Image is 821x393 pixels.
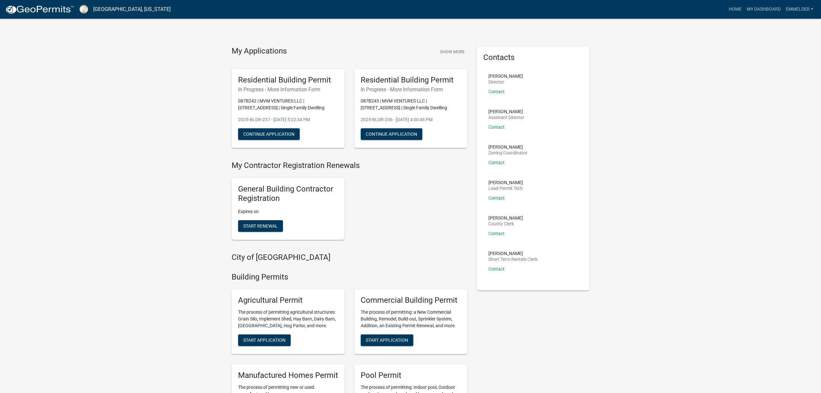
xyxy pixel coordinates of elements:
[361,116,461,123] p: 2025-BLDR-236 - [DATE] 4:00:46 PM
[361,309,461,329] p: The process of permitting: a New Commercial Building, Remodel, Build-out, Sprinkler System, Addit...
[437,46,467,57] button: Show More
[361,98,461,111] p: 087B243 | MVM VENTURES LLC | [STREET_ADDRESS] | Single Family Dwelling
[488,109,524,114] p: [PERSON_NAME]
[488,124,505,130] a: Contact
[488,74,523,78] p: [PERSON_NAME]
[232,161,467,170] h4: My Contractor Registration Renewals
[238,309,338,329] p: The process of permitting agricultural structures: Grain Silo, Implement Shed, Hay Barn, Dairy Ba...
[238,220,283,232] button: Start Renewal
[783,3,816,15] a: emmelder
[238,208,338,215] p: Expires on
[488,160,505,165] a: Contact
[483,53,583,62] h5: Contacts
[238,116,338,123] p: 2025-BLDR-237 - [DATE] 5:22:34 PM
[79,5,88,14] img: Putnam County, Georgia
[238,98,338,111] p: 087B242 | MVM VENTURES LLC | [STREET_ADDRESS] | Single Family Dwelling
[744,3,783,15] a: My Dashboard
[361,75,461,85] h5: Residential Building Permit
[488,151,527,155] p: Zoning Coordinator
[488,266,505,271] a: Contact
[488,231,505,236] a: Contact
[243,223,278,228] span: Start Renewal
[488,216,523,220] p: [PERSON_NAME]
[488,145,527,149] p: [PERSON_NAME]
[232,253,467,262] h4: City of [GEOGRAPHIC_DATA]
[361,371,461,380] h5: Pool Permit
[726,3,744,15] a: Home
[238,75,338,85] h5: Residential Building Permit
[488,221,523,226] p: County Clerk
[488,180,523,185] p: [PERSON_NAME]
[238,86,338,93] h6: In Progress - More Information Form
[232,46,287,56] h4: My Applications
[238,334,291,346] button: Start Application
[238,184,338,203] h5: General Building Contractor Registration
[361,86,461,93] h6: In Progress - More Information Form
[488,251,537,256] p: [PERSON_NAME]
[488,80,523,84] p: Director
[93,4,171,15] a: [GEOGRAPHIC_DATA], [US_STATE]
[488,115,524,120] p: Assistant Director
[238,128,300,140] button: Continue Application
[238,371,338,380] h5: Manufactured Homes Permit
[361,128,422,140] button: Continue Application
[488,89,505,94] a: Contact
[238,296,338,305] h5: Agricultural Permit
[366,338,408,343] span: Start Application
[232,161,467,245] wm-registration-list-section: My Contractor Registration Renewals
[361,334,413,346] button: Start Application
[232,272,467,282] h4: Building Permits
[488,195,505,201] a: Contact
[488,257,537,261] p: Short Term Rentals Clerk
[243,338,285,343] span: Start Application
[488,186,523,191] p: Lead Permit Tech
[361,296,461,305] h5: Commercial Building Permit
